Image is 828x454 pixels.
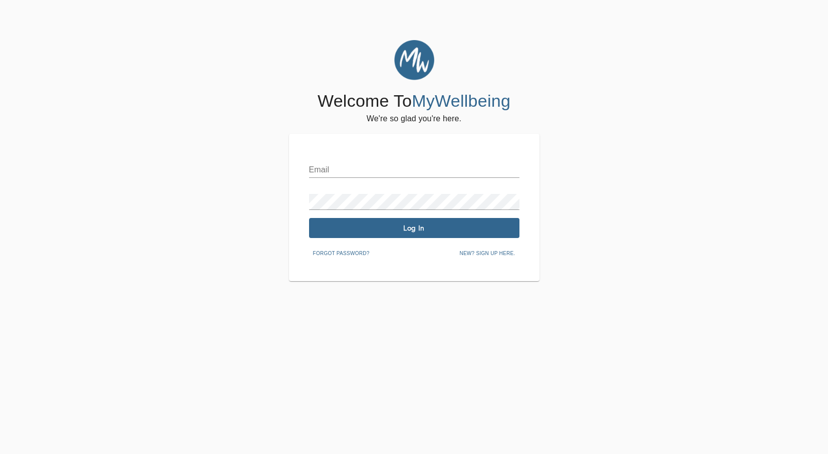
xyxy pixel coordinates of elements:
span: Forgot password? [313,249,370,258]
span: New? Sign up here. [459,249,515,258]
h6: We're so glad you're here. [367,112,461,126]
button: New? Sign up here. [455,246,519,261]
span: MyWellbeing [412,91,510,110]
a: Forgot password? [309,249,374,257]
img: MyWellbeing [394,40,434,80]
h4: Welcome To [318,91,510,112]
button: Log In [309,218,519,238]
span: Log In [313,223,515,233]
button: Forgot password? [309,246,374,261]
